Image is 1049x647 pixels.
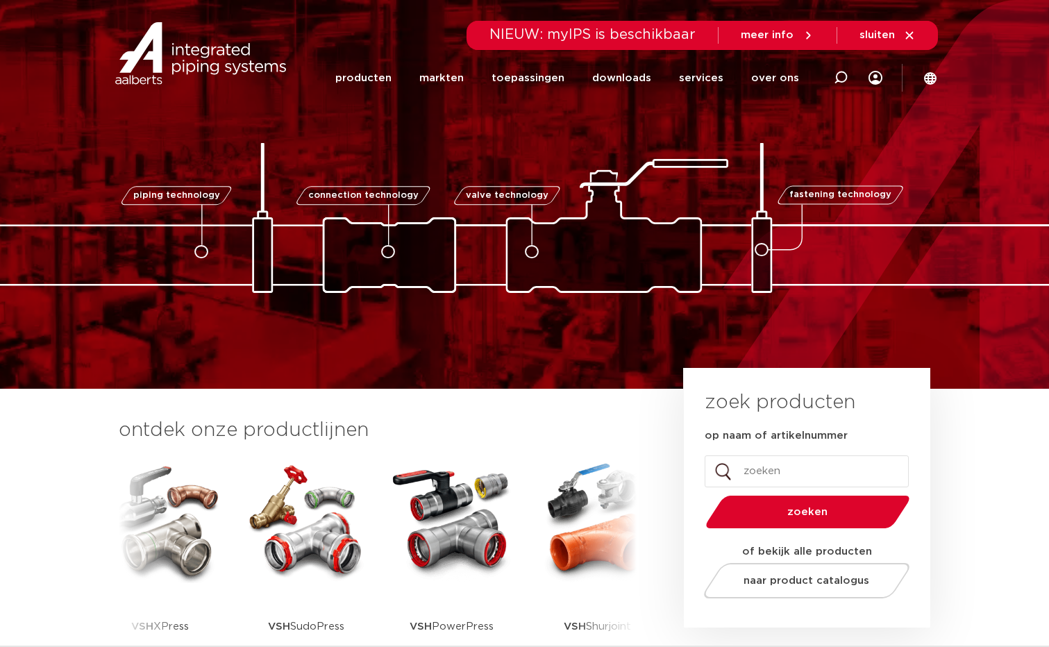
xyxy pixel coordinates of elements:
span: NIEUW: myIPS is beschikbaar [489,28,696,42]
input: zoeken [705,455,909,487]
span: zoeken [741,507,874,517]
strong: VSH [564,621,586,632]
nav: Menu [335,50,799,106]
button: zoeken [700,494,915,530]
span: connection technology [308,191,418,200]
strong: VSH [410,621,432,632]
label: op naam of artikelnummer [705,429,848,443]
strong: VSH [131,621,153,632]
a: producten [335,50,392,106]
span: piping technology [133,191,220,200]
h3: zoek producten [705,389,855,417]
strong: of bekijk alle producten [742,546,872,557]
a: toepassingen [492,50,564,106]
a: naar product catalogus [700,563,913,598]
a: downloads [592,50,651,106]
a: sluiten [859,29,916,42]
span: meer info [741,30,794,40]
a: markten [419,50,464,106]
span: valve technology [466,191,548,200]
strong: VSH [268,621,290,632]
span: fastening technology [789,191,891,200]
h3: ontdek onze productlijnen [119,417,637,444]
span: sluiten [859,30,895,40]
a: services [679,50,723,106]
a: meer info [741,29,814,42]
span: naar product catalogus [744,575,869,586]
a: over ons [751,50,799,106]
div: my IPS [868,50,882,106]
